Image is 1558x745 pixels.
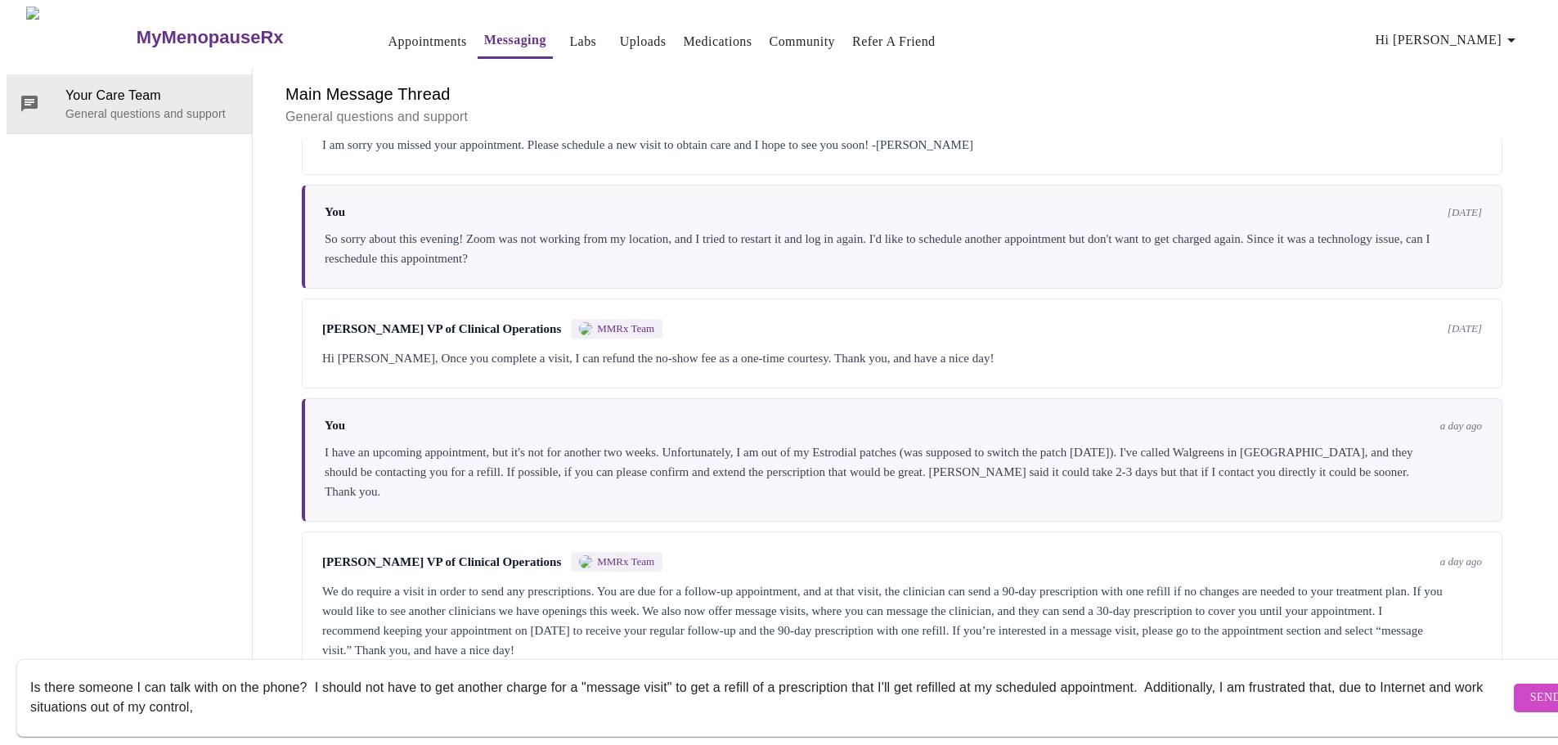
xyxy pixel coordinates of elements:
[7,74,252,133] div: Your Care TeamGeneral questions and support
[579,555,592,568] img: MMRX
[65,105,239,122] p: General questions and support
[478,24,553,59] button: Messaging
[1448,206,1482,219] span: [DATE]
[1369,24,1528,56] button: Hi [PERSON_NAME]
[846,25,942,58] button: Refer a Friend
[569,30,596,53] a: Labs
[325,229,1482,268] div: So sorry about this evening! Zoom was not working from my location, and I tried to restart it and...
[285,81,1519,107] h6: Main Message Thread
[134,9,348,66] a: MyMenopauseRx
[579,322,592,335] img: MMRX
[26,7,134,68] img: MyMenopauseRx Logo
[1448,322,1482,335] span: [DATE]
[325,442,1482,501] div: I have an upcoming appointment, but it's not for another two weeks. Unfortunately, I am out of my...
[1440,555,1482,568] span: a day ago
[137,27,284,48] h3: MyMenopauseRx
[388,30,467,53] a: Appointments
[683,30,752,53] a: Medications
[763,25,842,58] button: Community
[325,419,345,433] span: You
[597,555,654,568] span: MMRx Team
[676,25,758,58] button: Medications
[1440,420,1482,433] span: a day ago
[613,25,673,58] button: Uploads
[770,30,836,53] a: Community
[322,581,1482,660] div: We do require a visit in order to send any prescriptions. You are due for a follow-up appointment...
[322,135,1482,155] div: I am sorry you missed your appointment. Please schedule a new visit to obtain care and I hope to ...
[285,107,1519,127] p: General questions and support
[30,671,1510,724] textarea: Send a message about your appointment
[322,555,561,569] span: [PERSON_NAME] VP of Clinical Operations
[484,29,546,52] a: Messaging
[322,348,1482,368] div: Hi [PERSON_NAME], Once you complete a visit, I can refund the no-show fee as a one-time courtesy....
[557,25,609,58] button: Labs
[597,322,654,335] span: MMRx Team
[1376,29,1521,52] span: Hi [PERSON_NAME]
[620,30,667,53] a: Uploads
[322,322,561,336] span: [PERSON_NAME] VP of Clinical Operations
[852,30,936,53] a: Refer a Friend
[65,86,239,105] span: Your Care Team
[382,25,474,58] button: Appointments
[325,205,345,219] span: You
